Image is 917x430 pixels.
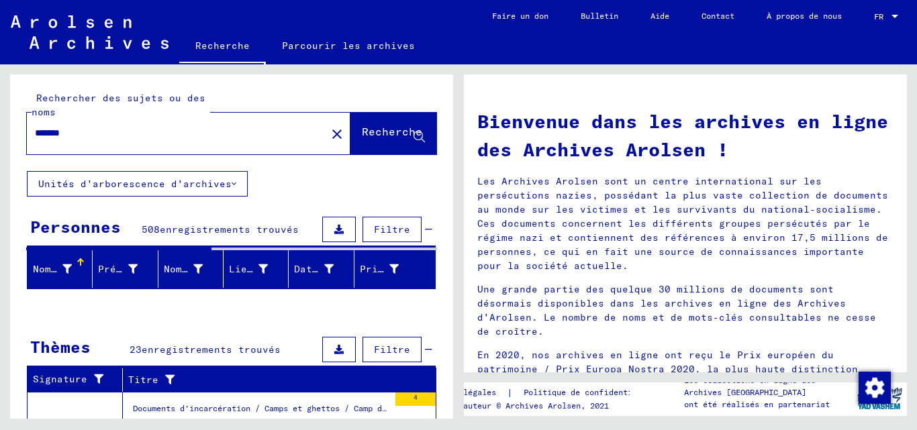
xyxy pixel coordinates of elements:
div: Prisonnier # [360,258,419,280]
img: Modifier le consentement [859,372,891,404]
font: Thèmes [30,337,91,357]
mat-header-cell: Lieu de naissance [224,250,289,288]
font: Signature [33,373,87,385]
button: Recherche [350,113,436,154]
font: Titre [128,374,158,386]
font: Recherche [362,125,422,138]
font: Nom de famille [33,263,117,275]
font: À propos de nous [767,11,842,21]
a: Recherche [179,30,266,64]
button: Unités d'arborescence d'archives [27,171,248,197]
mat-header-cell: Date de naissance [289,250,354,288]
font: Personnes [30,217,121,237]
mat-header-cell: Nom de jeune fille [158,250,224,288]
font: enregistrements trouvés [160,223,299,235]
font: Politique de confidentialité [524,387,656,397]
div: Signature [33,369,122,390]
font: Bienvenue dans les archives en ligne des Archives Arolsen ! [477,109,888,161]
a: Parcourir les archives [266,30,431,62]
font: Prénom [98,263,134,275]
img: Arolsen_neg.svg [11,15,168,49]
font: Aide [650,11,669,21]
font: Droits d'auteur © Archives Arolsen, 2021 [421,400,609,411]
mat-header-cell: Nom de famille [28,250,93,288]
font: Parcourir les archives [282,40,415,52]
font: Rechercher des sujets ou des noms [32,92,205,118]
font: [TECHNICAL_ID] [38,417,122,429]
font: FR [874,11,883,21]
font: Les Archives Arolsen sont un centre international sur les persécutions nazies, possédant la plus ... [477,175,888,272]
div: Lieu de naissance [229,258,288,280]
mat-header-cell: Prisonnier # [354,250,435,288]
a: Politique de confidentialité [513,386,672,400]
font: Unités d'arborescence d'archives [38,178,232,190]
img: yv_logo.png [855,382,905,415]
div: Date de naissance [294,258,353,280]
button: Clair [324,120,350,147]
button: Filtre [363,217,422,242]
a: Mentions légales [421,386,507,400]
font: enregistrements trouvés [142,343,281,356]
font: Prisonnier # [360,263,432,275]
font: Recherche [195,40,250,52]
button: Filtre [363,337,422,362]
font: 23 [130,343,142,356]
font: 4 [414,393,418,402]
mat-header-cell: Prénom [93,250,158,288]
div: Titre [128,369,420,390]
div: Nom de jeune fille [164,258,223,280]
font: Filtre [374,223,410,235]
font: | [507,386,513,398]
font: Filtre [374,343,410,356]
mat-icon: close [329,126,345,142]
font: ont été réalisés en partenariat avec [684,399,830,421]
font: Lieu de naissance [229,263,332,275]
font: Contact [702,11,734,21]
font: Une grande partie des quelque 30 millions de documents sont désormais disponibles dans les archiv... [477,283,876,337]
font: Date de naissance [294,263,397,275]
div: Prénom [98,258,157,280]
font: 508 [142,223,160,235]
font: En 2020, nos archives en ligne ont reçu le Prix européen du patrimoine / Prix Europa Nostra 2020,... [477,349,858,403]
font: Bulletin [581,11,618,21]
font: Faire un don [492,11,548,21]
font: Nom de jeune fille [164,263,272,275]
div: Nom de famille [33,258,92,280]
